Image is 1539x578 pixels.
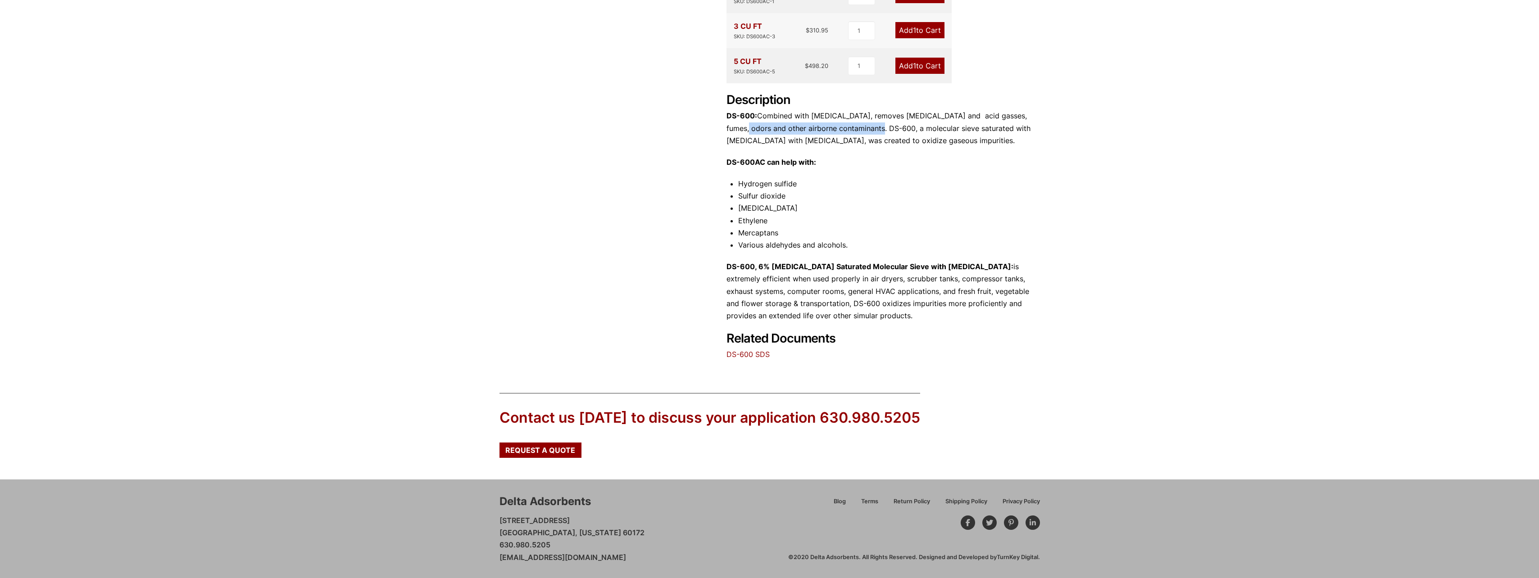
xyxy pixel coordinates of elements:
[805,62,808,69] span: $
[738,215,1040,227] li: Ethylene
[505,447,575,454] span: Request a Quote
[738,227,1040,239] li: Mercaptans
[734,55,775,76] div: 5 CU FT
[895,22,944,38] a: Add1to Cart
[499,443,581,458] a: Request a Quote
[734,20,775,41] div: 3 CU FT
[499,553,626,562] a: [EMAIL_ADDRESS][DOMAIN_NAME]
[853,497,886,512] a: Terms
[726,111,757,120] strong: DS-600:
[738,190,1040,202] li: Sulfur dioxide
[726,261,1040,322] p: is extremely efficient when used properly in air dryers, scrubber tanks, compressor tanks, exhaus...
[726,93,1040,108] h2: Description
[894,499,930,505] span: Return Policy
[805,62,828,69] bdi: 498.20
[734,68,775,76] div: SKU: DS600AC-5
[1003,499,1040,505] span: Privacy Policy
[738,178,1040,190] li: Hydrogen sulfide
[726,158,816,167] strong: DS-600AC can help with:
[726,262,1013,271] strong: DS-600, 6% [MEDICAL_DATA] Saturated Molecular Sieve with [MEDICAL_DATA]:
[945,499,987,505] span: Shipping Policy
[499,494,591,509] div: Delta Adsorbents
[995,497,1040,512] a: Privacy Policy
[734,32,775,41] div: SKU: DS600AC-3
[895,58,944,74] a: Add1to Cart
[913,61,916,70] span: 1
[738,202,1040,214] li: [MEDICAL_DATA]
[861,499,878,505] span: Terms
[726,110,1040,147] p: Combined with [MEDICAL_DATA], removes [MEDICAL_DATA] and acid gasses, fumes, odors and other airb...
[834,499,846,505] span: Blog
[499,515,645,564] p: [STREET_ADDRESS] [GEOGRAPHIC_DATA], [US_STATE] 60172 630.980.5205
[806,27,828,34] bdi: 310.95
[738,239,1040,251] li: Various aldehydes and alcohols.
[886,497,938,512] a: Return Policy
[806,27,809,34] span: $
[826,497,853,512] a: Blog
[726,350,770,359] a: DS-600 SDS
[788,553,1040,561] div: ©2020 Delta Adsorbents. All Rights Reserved. Designed and Developed by .
[499,408,920,428] div: Contact us [DATE] to discuss your application 630.980.5205
[913,26,916,35] span: 1
[938,497,995,512] a: Shipping Policy
[997,554,1038,560] a: TurnKey Digital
